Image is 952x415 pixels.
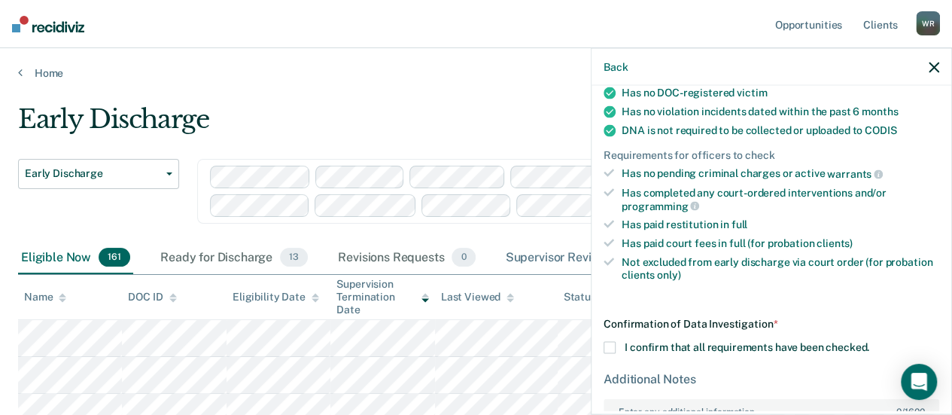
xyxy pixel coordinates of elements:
div: Has completed any court-ordered interventions and/or [622,187,939,212]
div: Ready for Discharge [157,242,311,275]
div: Additional Notes [604,372,939,386]
span: I confirm that all requirements have been checked. [625,341,869,353]
div: Last Viewed [441,291,514,304]
span: Early Discharge [25,167,160,180]
div: Revisions Requests [335,242,478,275]
span: only) [657,268,680,280]
span: warrants [827,168,883,180]
span: 161 [99,248,130,267]
div: Has no DOC-registered [622,86,939,99]
div: Not excluded from early discharge via court order (for probation clients [622,256,939,282]
div: DOC ID [128,291,176,304]
div: Name [24,291,66,304]
div: Eligible Now [18,242,133,275]
span: months [862,105,898,117]
div: Has no pending criminal charges or active [622,167,939,181]
span: CODIS [865,124,896,136]
div: Confirmation of Data Investigation [604,317,939,330]
span: 13 [280,248,308,267]
div: Status [564,291,596,304]
span: clients) [817,237,853,249]
div: Open Intercom Messenger [901,364,937,400]
span: programming [622,200,699,212]
a: Home [18,66,934,80]
button: Back [604,60,628,73]
div: W R [916,11,940,35]
span: 0 [452,248,475,267]
span: full [731,218,747,230]
div: DNA is not required to be collected or uploaded to [622,124,939,136]
span: victim [737,86,767,98]
div: Supervisor Review [503,242,643,275]
div: Requirements for officers to check [604,148,939,161]
div: Has paid restitution in [622,218,939,231]
div: Has no violation incidents dated within the past 6 [622,105,939,117]
div: Early Discharge [18,104,875,147]
div: Supervision Termination Date [336,278,428,316]
div: Has paid court fees in full (for probation [622,237,939,250]
img: Recidiviz [12,16,84,32]
div: Eligibility Date [233,291,319,304]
